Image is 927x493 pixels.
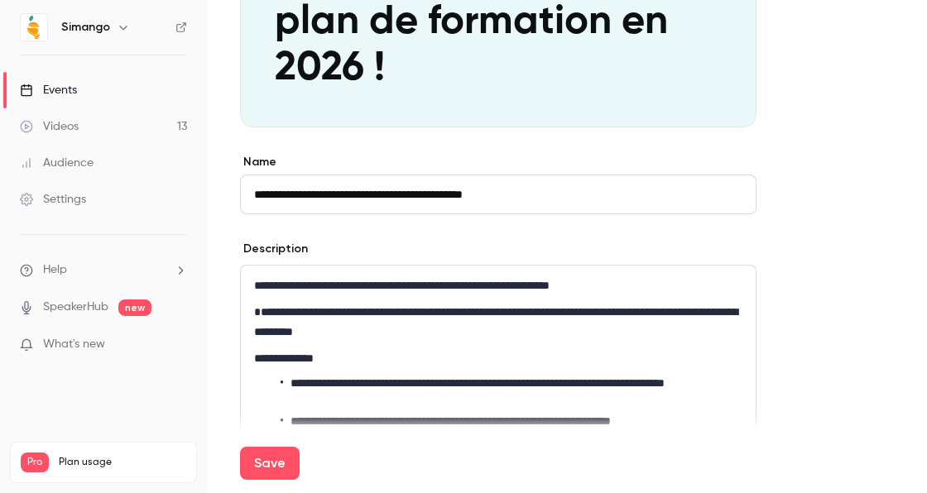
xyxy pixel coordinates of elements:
img: Simango [21,14,47,41]
button: Save [240,447,300,480]
span: Pro [21,452,49,472]
div: Events [20,82,77,98]
span: Plan usage [59,456,186,469]
li: help-dropdown-opener [20,261,187,279]
div: Settings [20,191,86,208]
div: Videos [20,118,79,135]
h6: Simango [61,19,110,36]
div: Audience [20,155,94,171]
iframe: Noticeable Trigger [167,337,187,352]
span: What's new [43,336,105,353]
span: Help [43,261,67,279]
a: SpeakerHub [43,299,108,316]
label: Name [240,154,756,170]
label: Description [240,241,308,257]
span: new [118,299,151,316]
